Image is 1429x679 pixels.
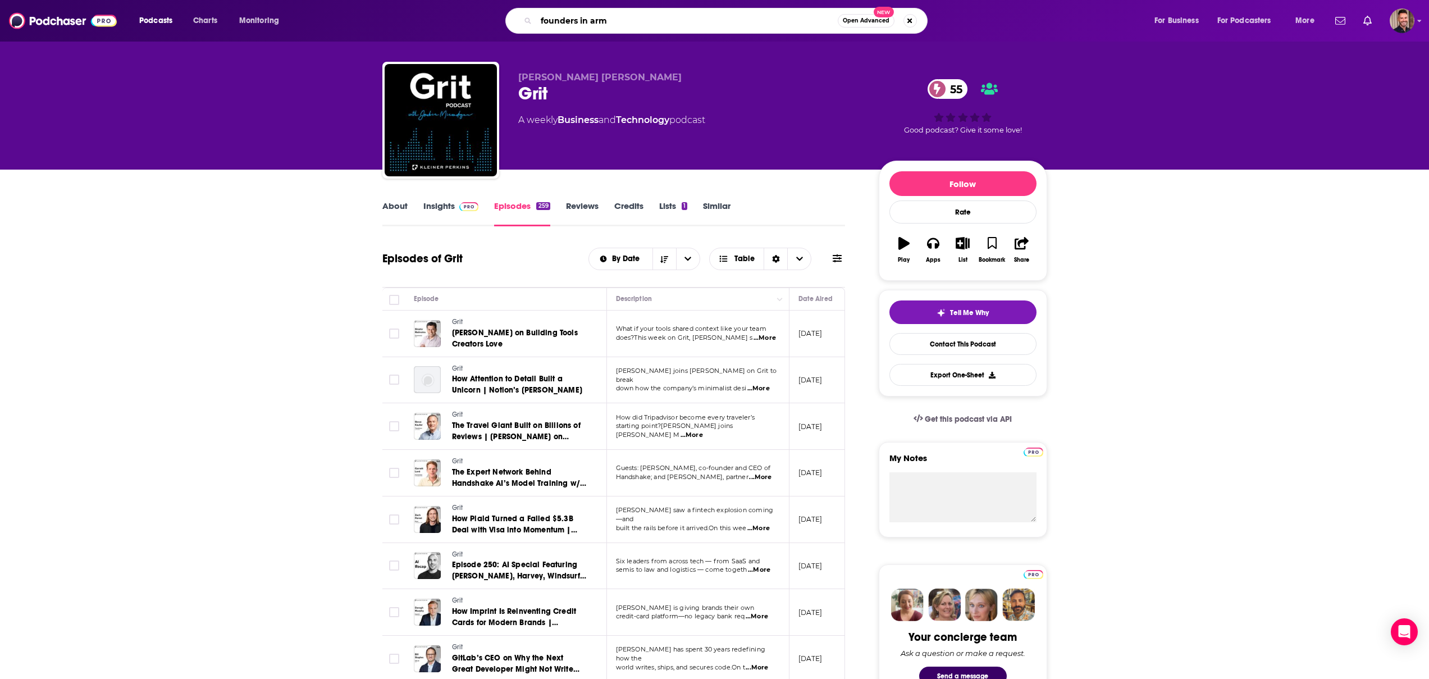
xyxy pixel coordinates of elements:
[1024,448,1043,457] img: Podchaser Pro
[1024,568,1043,579] a: Pro website
[452,410,587,420] a: Grit
[452,328,578,349] span: [PERSON_NAME] on Building Tools Creators Love
[978,230,1007,270] button: Bookmark
[616,524,747,532] span: built the rails before it arrived.On this wee
[1007,230,1036,270] button: Share
[9,10,117,31] img: Podchaser - Follow, Share and Rate Podcasts
[452,513,587,536] a: How Plaid Turned a Failed $5.3B Deal with Visa into Momentum | [PERSON_NAME] (Plaid)
[616,506,774,523] span: [PERSON_NAME] saw a fintech explosion coming—and
[414,292,439,306] div: Episode
[1390,8,1414,33] span: Logged in as benmcconaghy
[1147,12,1213,30] button: open menu
[452,457,463,465] span: Grit
[901,649,1025,658] div: Ask a question or make a request.
[746,663,768,672] span: ...More
[798,608,823,617] p: [DATE]
[1390,8,1414,33] img: User Profile
[239,13,279,29] span: Monitoring
[452,421,581,453] span: The Travel Giant Built on Billions of Reviews | [PERSON_NAME] on TripAdvisor
[764,248,787,270] div: Sort Direction
[193,13,217,29] span: Charts
[616,566,747,573] span: semis to law and logistics — come togeth
[389,514,399,525] span: Toggle select row
[452,318,463,326] span: Grit
[599,115,616,125] span: and
[589,255,652,263] button: open menu
[749,473,771,482] span: ...More
[452,373,587,396] a: How Attention to Detail Built a Unicorn | Notion’s [PERSON_NAME]
[928,79,968,99] a: 55
[747,384,770,393] span: ...More
[452,503,587,513] a: Grit
[879,72,1047,142] div: 55Good podcast? Give it some love!
[616,612,745,620] span: credit-card platform—no legacy bank req
[389,329,399,339] span: Toggle select row
[734,255,755,263] span: Table
[1217,13,1271,29] span: For Podcasters
[389,468,399,478] span: Toggle select row
[452,467,587,489] a: The Expert Network Behind Handshake AI’s Model Training w/ [PERSON_NAME] & [PERSON_NAME]
[958,257,967,263] div: List
[452,550,463,558] span: Grit
[518,113,705,127] div: A weekly podcast
[889,453,1037,472] label: My Notes
[1295,13,1314,29] span: More
[452,317,587,327] a: Grit
[659,200,687,226] a: Lists1
[747,524,770,533] span: ...More
[681,431,703,440] span: ...More
[1331,11,1350,30] a: Show notifications dropdown
[676,248,700,270] button: open menu
[905,405,1021,433] a: Get this podcast via API
[385,64,497,176] img: Grit
[965,589,998,621] img: Jules Profile
[746,612,768,621] span: ...More
[874,7,894,17] span: New
[558,115,599,125] a: Business
[588,248,700,270] h2: Choose List sort
[131,12,187,30] button: open menu
[139,13,172,29] span: Podcasts
[889,171,1037,196] button: Follow
[798,375,823,385] p: [DATE]
[186,12,224,30] a: Charts
[566,200,599,226] a: Reviews
[948,230,977,270] button: List
[616,413,755,421] span: How did Tripadvisor become every traveler’s
[925,414,1012,424] span: Get this podcast via API
[452,411,463,418] span: Grit
[889,230,919,270] button: Play
[616,604,755,612] span: [PERSON_NAME] is giving brands their own
[231,12,294,30] button: open menu
[748,566,770,575] span: ...More
[518,72,682,83] span: [PERSON_NAME] [PERSON_NAME]
[616,115,669,125] a: Technology
[889,200,1037,224] div: Rate
[843,18,889,24] span: Open Advanced
[979,257,1005,263] div: Bookmark
[452,364,587,374] a: Grit
[536,202,550,210] div: 259
[389,560,399,571] span: Toggle select row
[459,202,479,211] img: Podchaser Pro
[908,630,1017,644] div: Your concierge team
[452,653,587,675] a: GitLab’s CEO on Why the Next Great Developer Might Not Write Code | [PERSON_NAME]
[939,79,968,99] span: 55
[1024,570,1043,579] img: Podchaser Pro
[382,200,408,226] a: About
[423,200,479,226] a: InsightsPodchaser Pro
[682,202,687,210] div: 1
[937,308,946,317] img: tell me why sparkle
[452,374,582,395] span: How Attention to Detail Built a Unicorn | Notion’s [PERSON_NAME]
[950,308,989,317] span: Tell Me Why
[452,467,586,499] span: The Expert Network Behind Handshake AI’s Model Training w/ [PERSON_NAME] & [PERSON_NAME]
[452,550,587,560] a: Grit
[1024,446,1043,457] a: Pro website
[798,654,823,663] p: [DATE]
[709,248,812,270] button: Choose View
[773,293,787,306] button: Column Actions
[798,561,823,571] p: [DATE]
[616,645,765,662] span: [PERSON_NAME] has spent 30 years redefining how the
[389,421,399,431] span: Toggle select row
[452,643,463,651] span: Grit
